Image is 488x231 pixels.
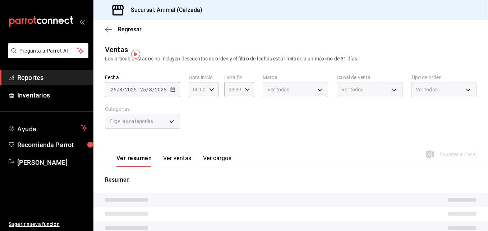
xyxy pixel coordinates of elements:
[9,221,60,227] font: Sugerir nueva función
[140,87,146,92] input: --
[118,26,142,33] span: Regresar
[155,87,167,92] input: ----
[224,75,254,80] label: Hora fin
[152,87,155,92] span: /
[163,155,192,167] button: Ver ventas
[416,86,438,93] span: Ver todos
[411,75,477,80] label: Tipo de orden
[263,75,328,80] label: Marca
[149,87,152,92] input: --
[17,141,74,149] font: Recomienda Parrot
[116,155,231,167] div: Pestañas de navegación
[138,87,139,92] span: -
[5,52,88,60] a: Pregunta a Parrot AI
[119,87,123,92] input: --
[116,155,152,162] font: Ver resumen
[8,43,88,58] button: Pregunta a Parrot AI
[125,87,137,92] input: ----
[17,74,43,81] font: Reportes
[79,19,85,24] button: open_drawer_menu
[131,50,140,59] img: Tooltip marker
[105,75,180,80] label: Fecha
[267,86,289,93] span: Ver todas
[117,87,119,92] span: /
[105,107,180,112] label: Categorías
[110,118,153,125] span: Elige las categorías
[19,47,77,55] span: Pregunta a Parrot AI
[105,26,142,33] button: Regresar
[146,87,148,92] span: /
[105,55,477,63] div: Los artículos listados no incluyen descuentos de orden y el filtro de fechas está limitado a un m...
[203,155,232,167] button: Ver cargos
[125,6,202,14] h3: Sucursal: Animal (Calzada)
[123,87,125,92] span: /
[341,86,363,93] span: Ver todos
[110,87,117,92] input: --
[17,123,78,132] span: Ayuda
[17,159,68,166] font: [PERSON_NAME]
[105,176,477,184] p: Resumen
[17,91,50,99] font: Inventarios
[189,75,218,80] label: Hora inicio
[105,44,128,55] div: Ventas
[337,75,402,80] label: Canal de venta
